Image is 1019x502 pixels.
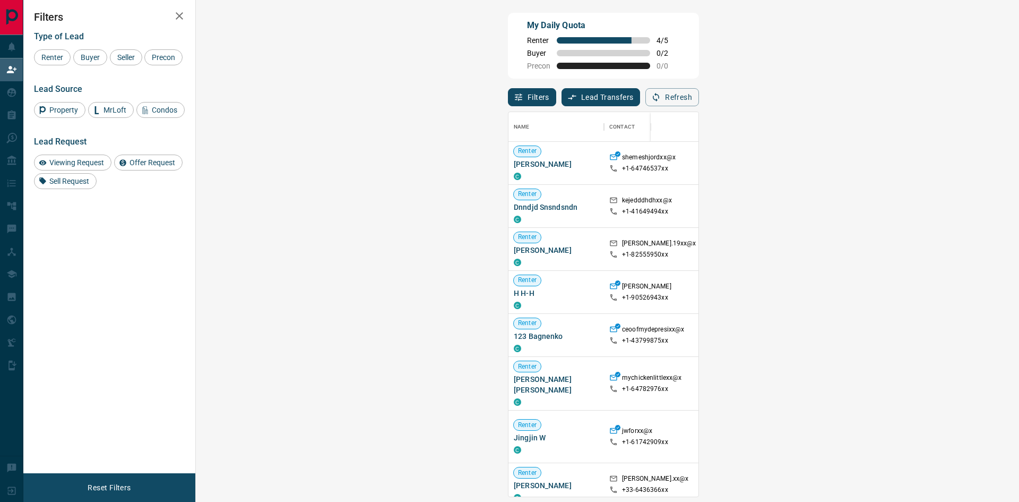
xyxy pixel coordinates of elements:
span: Renter [38,53,67,62]
span: Sell Request [46,177,93,185]
span: MrLoft [100,106,130,114]
span: [PERSON_NAME] [514,480,599,491]
span: Buyer [527,49,550,57]
span: Precon [527,62,550,70]
span: Buyer [77,53,103,62]
div: Viewing Request [34,155,111,171]
button: Lead Transfers [562,88,641,106]
button: Filters [508,88,556,106]
span: Viewing Request [46,158,108,167]
span: [PERSON_NAME] [PERSON_NAME] [514,374,599,395]
div: Condos [136,102,185,118]
div: Offer Request [114,155,183,171]
div: Name [508,112,604,142]
p: +1- 90526943xx [622,293,668,302]
p: +1- 41649494xx [622,207,668,216]
span: Condos [148,106,181,114]
div: condos.ca [514,259,521,266]
p: shemeshjordxx@x [622,153,676,164]
p: [PERSON_NAME] [622,282,671,293]
span: Offer Request [126,158,179,167]
span: Type of Lead [34,31,84,41]
span: Renter [514,147,541,156]
span: 123 Bagnenko [514,331,599,342]
span: [PERSON_NAME] [514,245,599,256]
span: Lead Source [34,84,82,94]
div: Property [34,102,85,118]
span: Lead Request [34,137,87,147]
span: H H-H [514,288,599,299]
span: Seller [114,53,139,62]
div: condos.ca [514,216,521,223]
p: +1- 61742909xx [622,438,668,447]
div: Contact [609,112,635,142]
div: Contact [604,112,689,142]
p: [PERSON_NAME].19xx@x [622,239,696,250]
span: 0 / 2 [657,49,680,57]
div: condos.ca [514,173,521,180]
p: kejedddhdhxx@x [622,196,672,207]
p: +1- 82555950xx [622,250,668,259]
span: Renter [514,190,541,199]
div: Renter [34,49,71,65]
span: Renter [514,421,541,430]
p: +1- 64782976xx [622,385,668,394]
p: mychickenlittlexx@x [622,373,681,385]
span: Precon [148,53,179,62]
p: ceoofmydepresixx@x [622,325,684,336]
span: Renter [527,36,550,45]
span: 4 / 5 [657,36,680,45]
span: Dnndjd Snsndsndn [514,202,599,212]
div: Buyer [73,49,107,65]
p: My Daily Quota [527,19,680,32]
div: Precon [144,49,183,65]
div: Sell Request [34,173,97,189]
p: +1- 64746537xx [622,164,668,173]
h2: Filters [34,11,185,23]
span: Renter [514,469,541,478]
p: +1- 43799875xx [622,336,668,345]
div: condos.ca [514,494,521,501]
span: Renter [514,362,541,371]
span: [PERSON_NAME] [514,159,599,169]
div: condos.ca [514,345,521,352]
span: Renter [514,276,541,285]
div: Name [514,112,530,142]
span: Renter [514,233,541,242]
button: Refresh [645,88,699,106]
span: Jingjin W [514,432,599,443]
div: Seller [110,49,142,65]
span: Renter [514,319,541,328]
div: condos.ca [514,446,521,454]
div: condos.ca [514,398,521,406]
span: Property [46,106,82,114]
div: MrLoft [88,102,134,118]
div: condos.ca [514,302,521,309]
button: Reset Filters [81,479,137,497]
p: +33- 6436366xx [622,486,668,495]
p: [PERSON_NAME].xx@x [622,474,688,486]
span: 0 / 0 [657,62,680,70]
p: jwforxx@x [622,427,652,438]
